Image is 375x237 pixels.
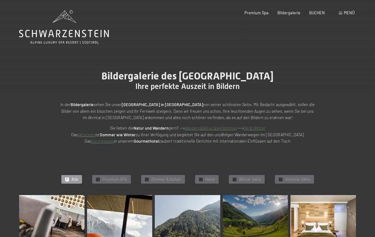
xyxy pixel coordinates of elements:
a: Aktivteam [78,132,95,137]
span: Menü [344,10,355,15]
span: Winter Aktiv [239,177,261,182]
a: Premium Spa [244,10,269,15]
span: ✓ [66,178,68,181]
span: Premium SPA [102,177,127,182]
p: Sie lieben die gern? --> ---> Das ist zu Ihrer Verfügung und begleitet Sie auf den unzähligen Wan... [60,125,315,144]
span: Sommer Aktiv [285,177,310,182]
span: ✓ [233,178,235,181]
span: Alle [72,177,78,182]
strong: Sommer wie Winter [100,132,136,137]
span: ✓ [200,178,202,181]
span: Bildergalerie des [GEOGRAPHIC_DATA] [101,70,274,82]
a: BUCHEN [309,10,325,15]
strong: [GEOGRAPHIC_DATA] in [GEOGRAPHIC_DATA] [122,102,203,107]
p: In der sehen Sie unser von seiner schönsten Seite. Mit Bedacht ausgewählt, sollen die Bilder von ... [60,101,315,121]
span: Zimmer & Suiten [151,177,181,182]
a: Ski & Winter [244,125,265,131]
span: ✓ [279,178,282,181]
a: Wandern&AktivitätenSommer [185,125,237,131]
span: Ihre perfekte Auszeit in Bildern [135,82,240,91]
span: ✓ [97,178,99,181]
a: Bildergalerie [277,10,300,15]
strong: Gourmethotel [134,139,159,144]
span: ✓ [146,178,148,181]
strong: Natur und Wandern [133,125,168,131]
span: Hotel [205,177,215,182]
strong: Bildergalerie [71,102,93,107]
a: Küchenteam [91,139,114,144]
